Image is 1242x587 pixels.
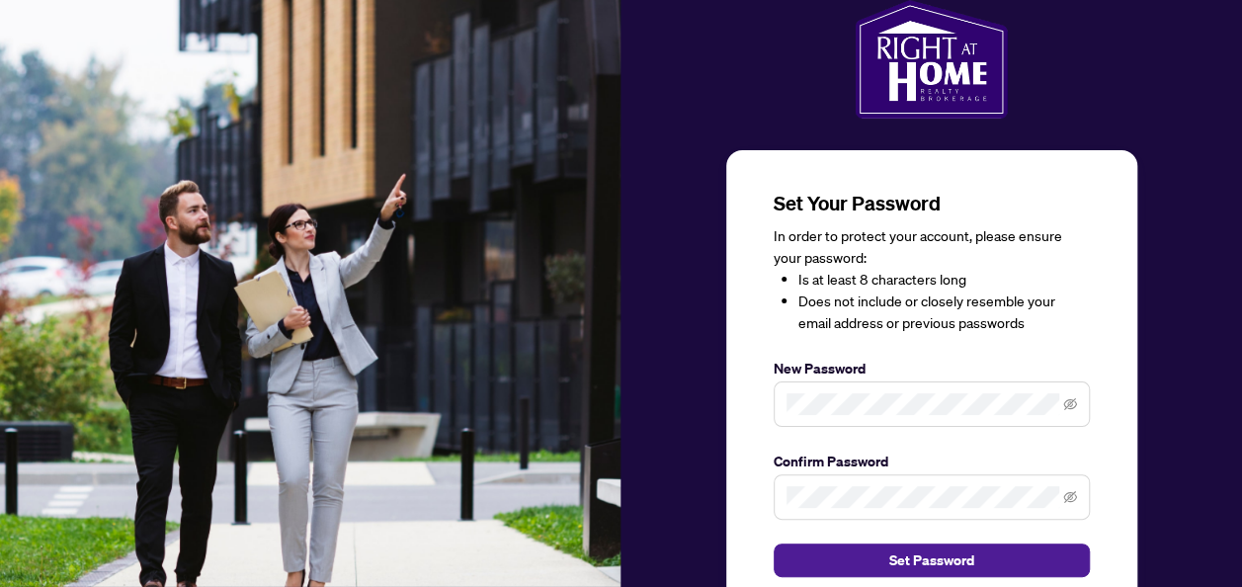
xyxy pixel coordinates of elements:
li: Is at least 8 characters long [798,269,1090,291]
span: eye-invisible [1063,397,1077,411]
label: New Password [774,358,1090,379]
li: Does not include or closely resemble your email address or previous passwords [798,291,1090,334]
label: Confirm Password [774,451,1090,472]
span: eye-invisible [1063,490,1077,504]
button: Set Password [774,544,1090,577]
div: In order to protect your account, please ensure your password: [774,225,1090,334]
h3: Set Your Password [774,190,1090,217]
span: Set Password [889,545,974,576]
